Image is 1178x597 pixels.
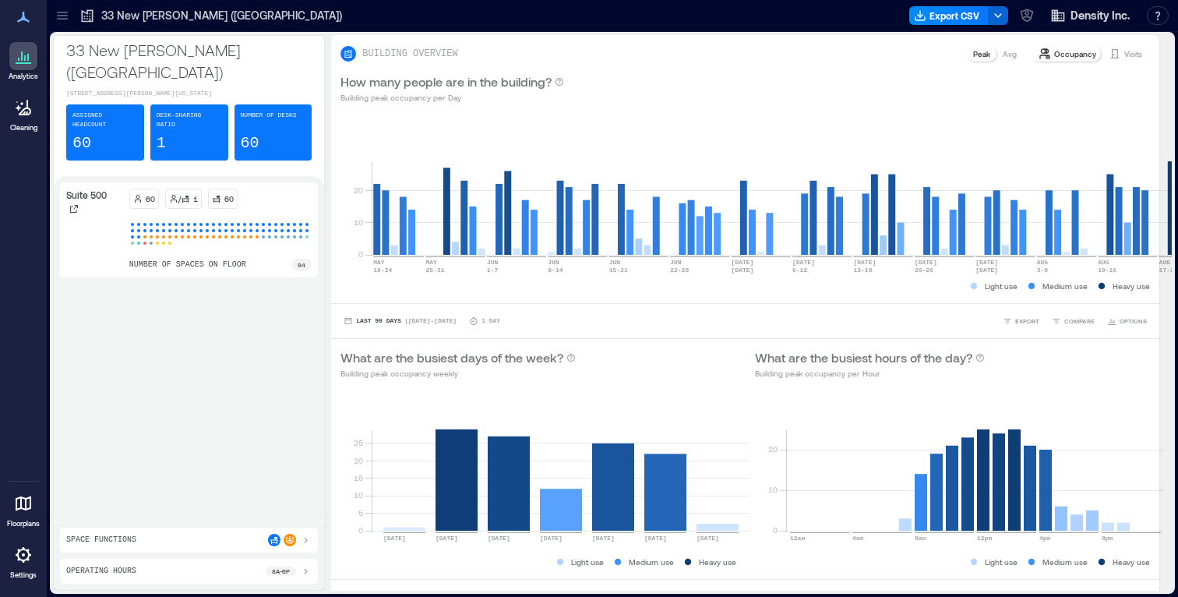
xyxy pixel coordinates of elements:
button: Last 90 Days |[DATE]-[DATE] [340,313,460,329]
p: Number of Desks [241,111,297,120]
tspan: 0 [358,249,363,259]
text: 4pm [1039,535,1051,542]
a: Cleaning [4,89,43,137]
text: AUG [1098,259,1109,266]
text: JUN [670,259,682,266]
p: 33 New [PERSON_NAME] ([GEOGRAPHIC_DATA]) [66,39,312,83]
p: 94 [298,260,305,270]
tspan: 15 [354,473,363,482]
span: OPTIONS [1120,316,1147,326]
p: Floorplans [7,519,40,528]
text: [DATE] [383,535,406,542]
text: 12pm [977,535,992,542]
p: What are the busiest hours of the day? [755,348,972,367]
text: [DATE] [697,535,719,542]
text: 17-23 [1159,267,1178,274]
text: JUN [487,259,499,266]
p: Suite 500 [66,189,107,201]
p: Building peak occupancy per Day [340,91,564,104]
text: 18-24 [374,267,393,274]
p: What are the busiest days of the week? [340,348,563,367]
p: 60 [72,132,91,154]
tspan: 10 [354,490,363,500]
p: 1 [157,132,166,154]
p: How many people are in the building? [340,72,552,91]
text: 8pm [1102,535,1113,542]
p: Peak [973,48,990,60]
tspan: 0 [358,525,363,535]
text: 1-7 [487,267,499,274]
p: Desk-sharing ratio [157,111,222,129]
p: Medium use [1042,556,1088,568]
text: AUG [1037,259,1049,266]
text: [DATE] [732,267,754,274]
text: 6-12 [792,267,807,274]
button: Density Inc. [1046,3,1134,28]
text: 4am [852,535,864,542]
tspan: 25 [354,438,363,447]
span: Density Inc. [1070,8,1130,23]
text: JUN [609,259,621,266]
text: 8am [915,535,926,542]
text: [DATE] [792,259,815,266]
text: 3-9 [1037,267,1049,274]
p: 8a - 6p [272,567,290,576]
p: Cleaning [10,123,37,132]
p: / [178,193,181,205]
p: Heavy use [1113,556,1150,568]
p: Occupancy [1054,48,1096,60]
p: Space Functions [66,534,136,546]
tspan: 20 [767,444,777,454]
tspan: 10 [767,485,777,494]
tspan: 5 [358,508,363,518]
button: COMPARE [1049,313,1098,329]
button: OPTIONS [1104,313,1150,329]
text: 8-14 [548,267,563,274]
text: [DATE] [436,535,458,542]
p: Medium use [629,556,674,568]
p: Avg [1003,48,1017,60]
span: COMPARE [1064,316,1095,326]
a: Floorplans [2,485,44,533]
p: Assigned Headcount [72,111,138,129]
text: 22-28 [670,267,689,274]
p: 60 [241,132,259,154]
tspan: 20 [354,456,363,465]
button: Export CSV [909,6,989,25]
p: BUILDING OVERVIEW [362,48,457,60]
p: Light use [985,556,1018,568]
p: 1 [193,193,198,205]
p: 1 Day [481,316,500,326]
p: Settings [10,571,37,580]
p: [STREET_ADDRESS][PERSON_NAME][US_STATE] [66,89,312,98]
p: Operating Hours [66,565,136,578]
p: 33 New [PERSON_NAME] ([GEOGRAPHIC_DATA]) [101,8,342,23]
text: [DATE] [854,259,876,266]
text: 15-21 [609,267,628,274]
p: Heavy use [699,556,736,568]
p: number of spaces on floor [129,259,246,271]
text: MAY [426,259,438,266]
tspan: 10 [354,217,363,227]
p: Heavy use [1113,280,1150,292]
p: Building peak occupancy weekly [340,367,576,380]
text: [DATE] [644,535,667,542]
text: 20-26 [915,267,933,274]
text: [DATE] [915,259,937,266]
tspan: 0 [772,525,777,535]
p: Analytics [9,72,38,81]
text: 13-19 [854,267,873,274]
p: Light use [571,556,604,568]
text: AUG [1159,259,1171,266]
text: [DATE] [976,267,999,274]
p: Medium use [1042,280,1088,292]
text: MAY [374,259,386,266]
text: 12am [790,535,805,542]
p: Visits [1124,48,1142,60]
button: EXPORT [1000,313,1042,329]
tspan: 20 [354,185,363,195]
text: [DATE] [592,535,615,542]
a: Settings [5,536,42,585]
text: 10-16 [1098,267,1116,274]
a: Analytics [4,37,43,86]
